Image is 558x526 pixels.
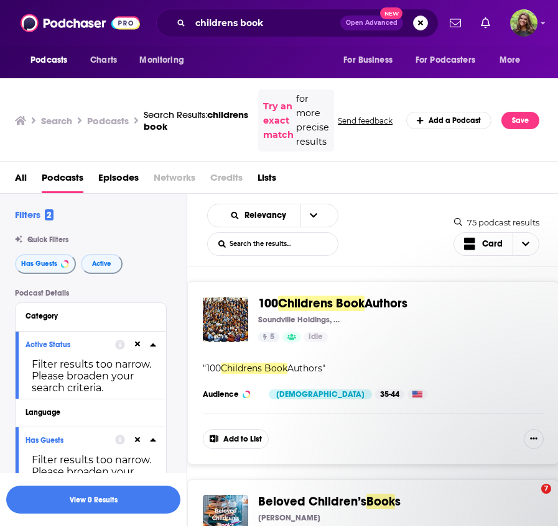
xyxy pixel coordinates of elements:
[87,115,129,127] h3: Podcasts
[343,52,393,69] span: For Business
[26,432,115,448] button: Has Guests
[41,115,72,127] h3: Search
[541,484,551,494] span: 7
[416,52,475,69] span: For Podcasters
[476,12,495,34] a: Show notifications dropdown
[258,296,278,311] span: 100
[375,389,404,399] div: 35-44
[144,109,248,132] div: Search Results:
[82,48,124,72] a: Charts
[21,11,140,35] img: Podchaser - Follow, Share and Rate Podcasts
[15,209,53,220] h2: Filters
[510,9,537,37] button: Show profile menu
[482,240,503,248] span: Card
[258,315,342,325] p: Soundville Holdings, LLC
[81,254,123,274] button: Active
[258,513,320,523] p: [PERSON_NAME]
[510,9,537,37] span: Logged in as reagan34226
[131,48,200,72] button: open menu
[144,109,248,132] a: Search Results:childrens book
[139,52,184,69] span: Monitoring
[501,112,539,129] button: Save
[258,332,279,342] a: 5
[26,358,156,394] div: Filter results too narrow. Please broaden your search criteria.
[15,289,167,297] p: Podcast Details
[263,99,294,142] a: Try an exact match
[27,235,68,244] span: Quick Filters
[453,232,539,256] button: Choose View
[156,9,439,37] div: Search podcasts, credits, & more...
[92,260,111,267] span: Active
[207,363,221,374] span: 100
[210,167,243,193] span: Credits
[203,389,259,399] h3: Audience
[6,486,180,514] button: View 0 Results
[207,204,338,227] h2: Choose List sort
[335,48,408,72] button: open menu
[395,494,401,509] span: s
[30,52,67,69] span: Podcasts
[203,297,248,342] img: 100 Childrens Book Authors
[491,48,536,72] button: open menu
[287,363,322,374] span: Authors
[26,340,107,349] div: Active Status
[270,331,274,343] span: 5
[203,363,325,374] span: " "
[309,331,323,343] span: Idle
[26,337,115,352] button: Active Status
[26,408,148,417] div: Language
[219,211,300,220] button: open menu
[90,52,117,69] span: Charts
[304,332,328,342] a: Idle
[516,484,546,514] iframe: Intercom live chat
[340,16,403,30] button: Open AdvancedNew
[258,494,366,509] span: Beloved Children’s
[154,167,195,193] span: Networks
[144,109,248,132] span: childrens book
[190,13,340,33] input: Search podcasts, credits, & more...
[26,454,156,489] div: Filter results too narrow. Please broaden your search criteria.
[45,209,53,220] span: 2
[26,312,148,320] div: Category
[510,9,537,37] img: User Profile
[406,112,491,129] a: Add a Podcast
[334,116,396,126] button: Send feedback
[15,254,76,274] button: Has Guests
[258,297,407,311] a: 100Childrens BookAuthors
[26,436,107,445] div: Has Guests
[445,12,466,34] a: Show notifications dropdown
[278,296,365,311] span: Childrens Book
[15,167,27,193] a: All
[300,204,327,227] button: open menu
[366,494,395,509] span: Book
[380,7,402,19] span: New
[296,92,329,149] span: for more precise results
[98,167,139,193] a: Episodes
[26,404,156,420] button: Language
[269,389,372,399] div: [DEMOGRAPHIC_DATA]
[365,296,407,311] span: Authors
[346,20,398,26] span: Open Advanced
[258,495,401,509] a: Beloved Children’sBooks
[407,48,493,72] button: open menu
[500,52,521,69] span: More
[244,211,291,220] span: Relevancy
[221,363,287,374] span: Childrens Book
[26,308,156,324] button: Category
[22,48,83,72] button: open menu
[42,167,83,193] a: Podcasts
[203,429,269,449] button: Add to List
[258,167,276,193] a: Lists
[454,217,539,227] div: 75 podcast results
[21,260,57,267] span: Has Guests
